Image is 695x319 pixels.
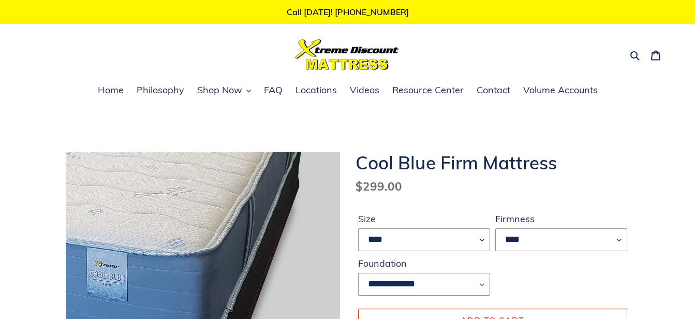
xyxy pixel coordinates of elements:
[495,212,627,226] label: Firmness
[356,152,630,173] h1: Cool Blue Firm Mattress
[471,83,515,98] a: Contact
[356,179,402,194] span: $299.00
[358,212,490,226] label: Size
[137,84,184,96] span: Philosophy
[264,84,283,96] span: FAQ
[295,39,399,70] img: Xtreme Discount Mattress
[197,84,242,96] span: Shop Now
[523,84,598,96] span: Volume Accounts
[290,83,342,98] a: Locations
[477,84,510,96] span: Contact
[98,84,124,96] span: Home
[93,83,129,98] a: Home
[345,83,385,98] a: Videos
[192,83,256,98] button: Shop Now
[392,84,464,96] span: Resource Center
[131,83,189,98] a: Philosophy
[295,84,337,96] span: Locations
[259,83,288,98] a: FAQ
[518,83,603,98] a: Volume Accounts
[350,84,379,96] span: Videos
[358,256,490,270] label: Foundation
[387,83,469,98] a: Resource Center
